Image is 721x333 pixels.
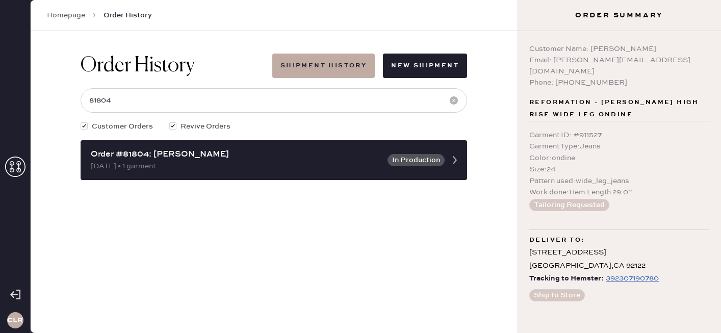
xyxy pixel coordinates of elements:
[529,130,709,141] div: Garment ID : # 911527
[517,10,721,20] h3: Order Summary
[529,141,709,152] div: Garment Type : Jeans
[529,175,709,187] div: Pattern used : wide_leg_jeans
[81,54,195,78] h1: Order History
[388,154,445,166] button: In Production
[529,246,709,272] div: [STREET_ADDRESS] [GEOGRAPHIC_DATA] , CA 92122
[81,88,467,113] input: Search by order number, customer name, email or phone number
[91,148,381,161] div: Order #81804: [PERSON_NAME]
[673,287,716,331] iframe: Front Chat
[529,77,709,88] div: Phone: [PHONE_NUMBER]
[529,234,584,246] span: Deliver to:
[529,272,604,285] span: Tracking to Hemster:
[606,272,659,285] div: https://www.fedex.com/apps/fedextrack/?tracknumbers=392307190780&cntry_code=US
[383,54,467,78] button: New Shipment
[529,43,709,55] div: Customer Name: [PERSON_NAME]
[529,96,709,121] span: Reformation - [PERSON_NAME] high rise wide leg ondine
[529,187,709,198] div: Work done : Hem Length 29.0”
[104,10,152,20] span: Order History
[529,164,709,175] div: Size : 24
[92,121,153,132] span: Customer Orders
[47,10,85,20] a: Homepage
[529,55,709,77] div: Email: [PERSON_NAME][EMAIL_ADDRESS][DOMAIN_NAME]
[529,152,709,164] div: Color : ondine
[7,317,23,324] h3: CLR
[604,272,659,285] a: 392307190780
[529,289,585,301] button: Ship to Store
[181,121,230,132] span: Revive Orders
[529,199,609,211] button: Tailoring Requested
[272,54,375,78] button: Shipment History
[91,161,381,172] div: [DATE] • 1 garment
